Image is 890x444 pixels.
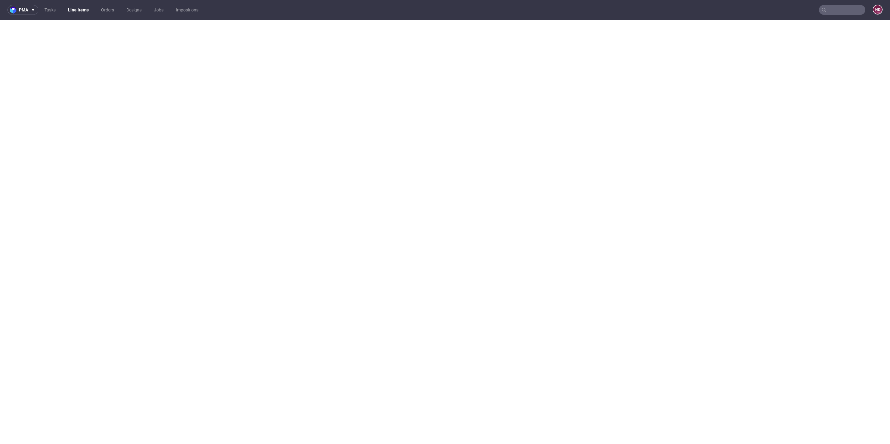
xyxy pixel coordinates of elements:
button: pma [7,5,38,15]
a: Designs [123,5,145,15]
a: Orders [97,5,118,15]
a: Line Items [64,5,92,15]
span: pma [19,8,28,12]
figcaption: HD [873,5,882,14]
a: Jobs [150,5,167,15]
img: logo [10,6,19,14]
a: Impositions [172,5,202,15]
a: Tasks [41,5,59,15]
